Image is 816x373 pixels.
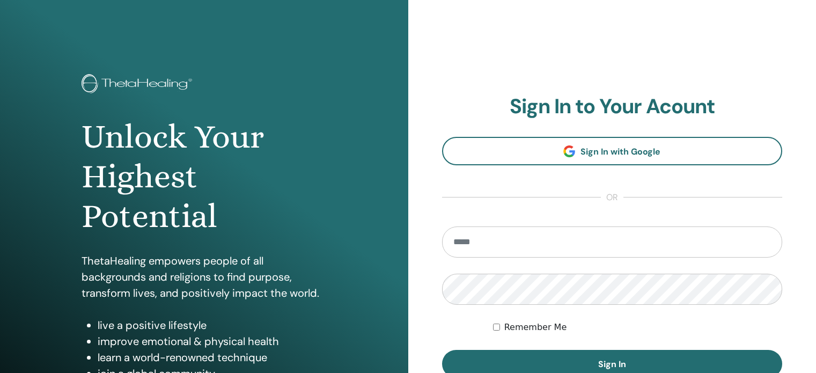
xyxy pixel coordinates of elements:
[493,321,782,334] div: Keep me authenticated indefinitely or until I manually logout
[98,333,327,349] li: improve emotional & physical health
[442,137,783,165] a: Sign In with Google
[442,94,783,119] h2: Sign In to Your Acount
[98,349,327,365] li: learn a world-renowned technique
[82,253,327,301] p: ThetaHealing empowers people of all backgrounds and religions to find purpose, transform lives, a...
[504,321,567,334] label: Remember Me
[82,117,327,237] h1: Unlock Your Highest Potential
[580,146,660,157] span: Sign In with Google
[601,191,623,204] span: or
[598,359,626,370] span: Sign In
[98,317,327,333] li: live a positive lifestyle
